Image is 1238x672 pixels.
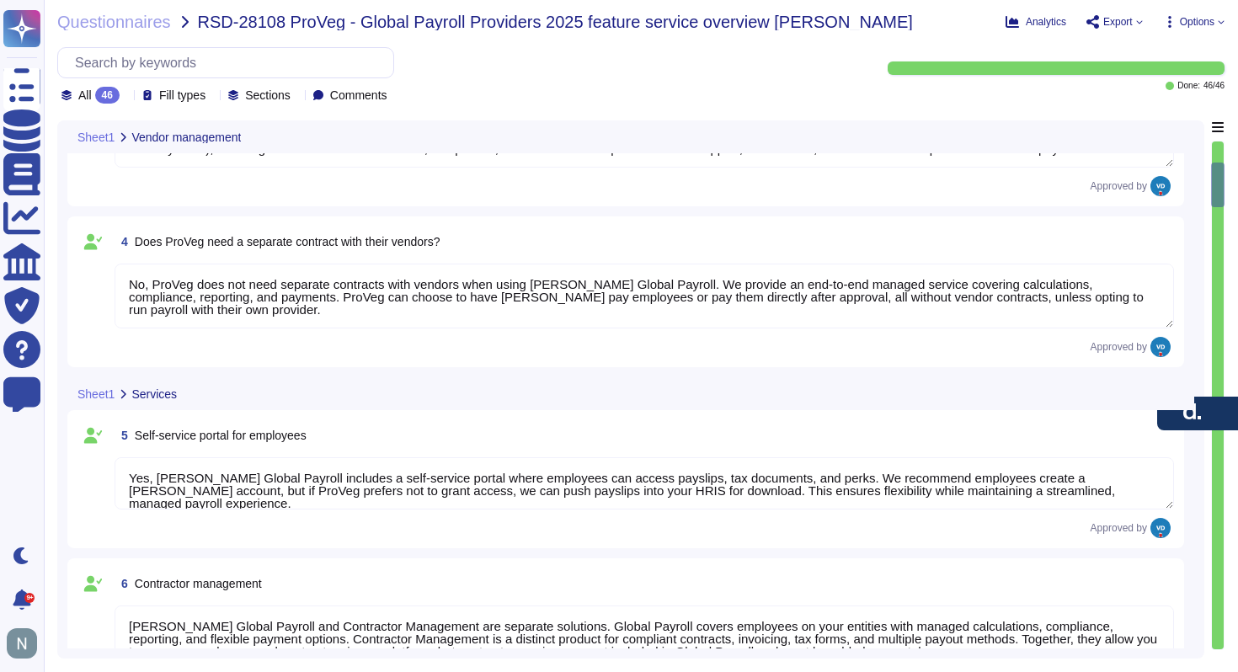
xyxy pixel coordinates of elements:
[57,13,171,30] span: Questionnaires
[7,628,37,659] img: user
[330,89,387,101] span: Comments
[115,605,1174,670] textarea: [PERSON_NAME] Global Payroll and Contractor Management are separate solutions. Global Payroll cov...
[1091,181,1147,191] span: Approved by
[24,593,35,603] div: 9+
[135,577,262,590] span: Contractor management
[67,48,393,77] input: Search by keywords
[1026,17,1066,27] span: Analytics
[131,131,241,143] span: Vendor management
[131,388,177,400] span: Services
[95,87,120,104] div: 46
[115,457,1174,509] textarea: Yes, [PERSON_NAME] Global Payroll includes a self-service portal where employees can access paysl...
[1177,82,1200,90] span: Done:
[77,131,115,143] span: Sheet1
[115,264,1174,328] textarea: No, ProVeg does not need separate contracts with vendors when using [PERSON_NAME] Global Payroll....
[135,429,307,442] span: Self-service portal for employees
[1103,17,1133,27] span: Export
[1091,523,1147,533] span: Approved by
[1150,337,1171,357] img: user
[1006,15,1066,29] button: Analytics
[115,236,128,248] span: 4
[1091,342,1147,352] span: Approved by
[3,625,49,662] button: user
[1180,17,1214,27] span: Options
[159,89,205,101] span: Fill types
[78,89,92,101] span: All
[245,89,291,101] span: Sections
[77,388,115,400] span: Sheet1
[115,429,128,441] span: 5
[198,13,913,30] span: RSD-28108 ProVeg - Global Payroll Providers 2025 feature service overview [PERSON_NAME]
[1203,82,1225,90] span: 46 / 46
[1150,518,1171,538] img: user
[135,235,440,248] span: Does ProVeg need a separate contract with their vendors?
[115,578,128,589] span: 6
[1150,176,1171,196] img: user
